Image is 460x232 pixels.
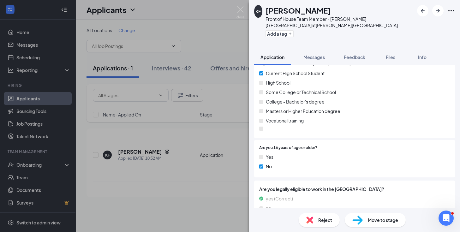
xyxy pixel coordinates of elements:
[266,205,271,211] span: no
[266,195,293,202] span: yes (Correct)
[259,145,317,151] span: Are you 16 years of age or older?
[417,5,428,16] button: ArrowLeftNew
[266,108,340,115] span: Masters or Higher Education degree
[266,5,331,16] h1: [PERSON_NAME]
[419,7,427,15] svg: ArrowLeftNew
[266,16,414,28] div: Front of House Team Member - [PERSON_NAME][GEOGRAPHIC_DATA] at [PERSON_NAME][GEOGRAPHIC_DATA]
[266,163,272,170] span: No
[259,186,450,193] span: Are you legally eligible to work in the [GEOGRAPHIC_DATA]?
[439,211,454,226] iframe: Intercom live chat
[266,70,325,77] span: Current High School Student
[344,54,365,60] span: Feedback
[266,98,325,105] span: College - Bachelor's degree
[288,32,292,36] svg: Plus
[266,89,336,96] span: Some College or Technical School
[386,54,395,60] span: Files
[260,54,284,60] span: Application
[318,217,332,223] span: Reject
[303,54,325,60] span: Messages
[266,117,304,124] span: Vocational training
[266,30,294,37] button: PlusAdd a tag
[255,8,261,15] div: KF
[434,7,442,15] svg: ArrowRight
[447,7,455,15] svg: Ellipses
[418,54,427,60] span: Info
[368,217,398,223] span: Move to stage
[432,5,444,16] button: ArrowRight
[266,153,273,160] span: Yes
[266,79,290,86] span: High School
